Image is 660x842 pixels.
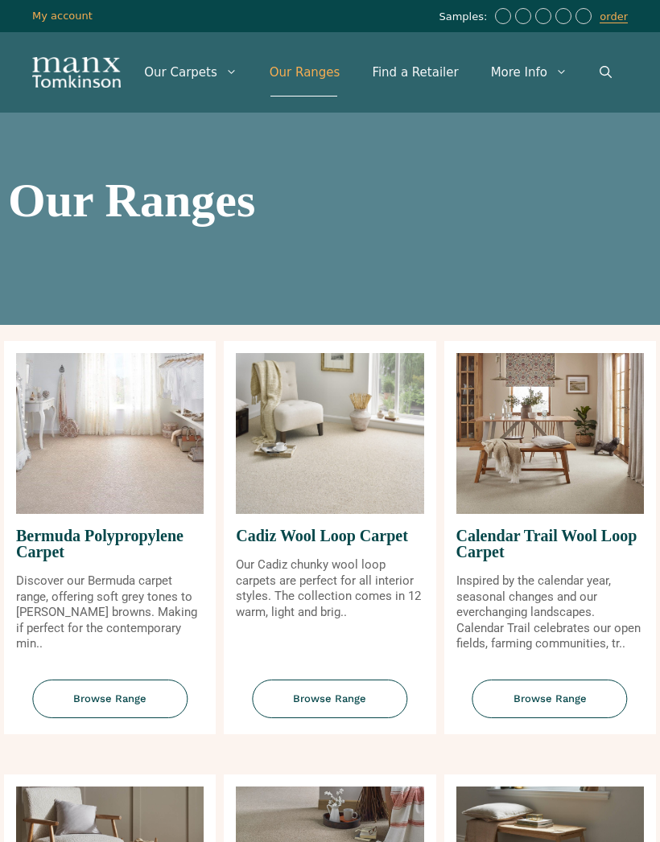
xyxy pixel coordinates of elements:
[236,514,423,557] span: Cadiz Wool Loop Carpet
[32,10,93,22] a: My account
[236,353,423,514] img: Cadiz Wool Loop Carpet
[456,514,644,573] span: Calendar Trail Wool Loop Carpet
[456,573,644,652] p: Inspired by the calendar year, seasonal changes and our everchanging landscapes. Calendar Trail c...
[128,48,628,97] nav: Primary
[439,10,491,24] span: Samples:
[356,48,474,97] a: Find a Retailer
[456,353,644,514] img: Calendar Trail Wool Loop Carpet
[16,353,204,514] img: Bermuda Polypropylene Carpet
[32,57,121,88] img: Manx Tomkinson
[475,48,584,97] a: More Info
[600,10,628,23] a: order
[16,514,204,573] span: Bermuda Polypropylene Carpet
[236,557,423,620] p: Our Cadiz chunky wool loop carpets are perfect for all interior styles. The collection comes in 1...
[128,48,254,97] a: Our Carpets
[252,680,407,719] span: Browse Range
[584,48,628,97] a: Open Search Bar
[32,680,188,719] span: Browse Range
[224,680,435,735] a: Browse Range
[16,573,204,652] p: Discover our Bermuda carpet range, offering soft grey tones to [PERSON_NAME] browns. Making if pe...
[254,48,357,97] a: Our Ranges
[8,176,652,224] h1: Our Ranges
[472,680,628,719] span: Browse Range
[444,680,656,735] a: Browse Range
[4,680,216,735] a: Browse Range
